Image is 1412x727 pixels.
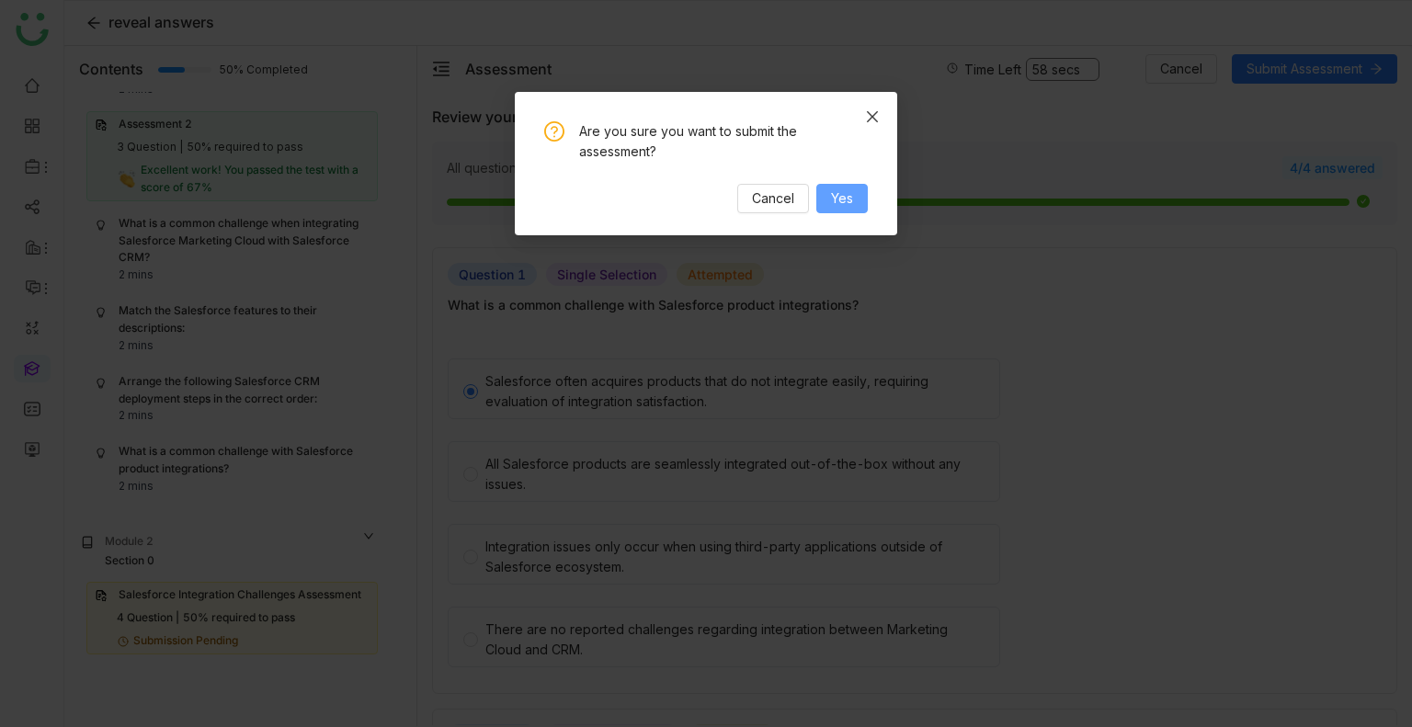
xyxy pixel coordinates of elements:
button: Yes [816,184,868,213]
button: Close [848,92,897,142]
span: Cancel [752,188,794,209]
button: Cancel [737,184,809,213]
span: Yes [831,188,853,209]
div: Are you sure you want to submit the assessment? [579,121,868,162]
